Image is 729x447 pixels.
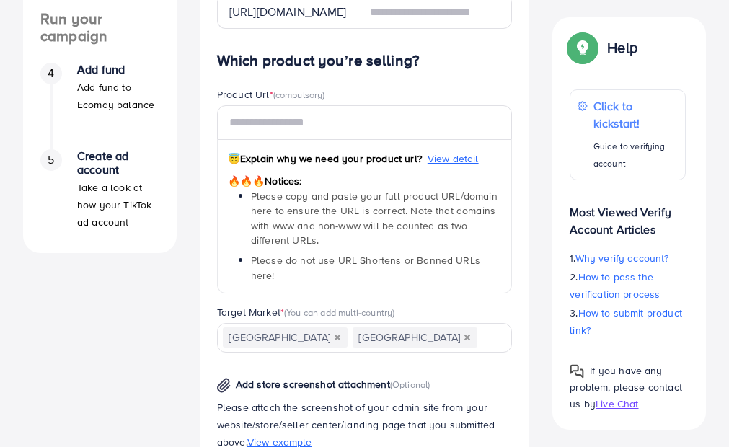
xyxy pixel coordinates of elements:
[607,39,637,56] p: Help
[575,251,669,265] span: Why verify account?
[77,63,159,76] h4: Add fund
[593,97,678,132] p: Click to kickstart!
[570,364,584,379] img: Popup guide
[390,378,430,391] span: (Optional)
[353,327,477,348] span: [GEOGRAPHIC_DATA]
[570,270,660,301] span: How to pass the verification process
[48,151,54,168] span: 5
[428,151,479,166] span: View detail
[570,363,682,411] span: If you have any problem, please contact us by
[228,151,422,166] span: Explain why we need your product url?
[273,88,325,101] span: (compulsory)
[570,35,596,61] img: Popup guide
[570,306,682,337] span: How to submit product link?
[479,327,494,349] input: Search for option
[223,327,348,348] span: [GEOGRAPHIC_DATA]
[668,382,718,436] iframe: Chat
[48,65,54,81] span: 4
[217,52,513,70] h4: Which product you’re selling?
[77,179,159,248] p: Take a look at how your TikTok ad account works.
[217,87,325,102] label: Product Url
[284,306,394,319] span: (You can add multi-country)
[593,138,678,172] p: Guide to verifying account
[251,189,498,247] span: Please copy and paste your full product URL/domain here to ensure the URL is correct. Note that d...
[464,334,471,341] button: Deselect United Arab Emirates
[596,397,638,411] span: Live Chat
[570,192,686,238] p: Most Viewed Verify Account Articles
[334,334,341,341] button: Deselect Saudi Arabia
[217,378,231,393] img: img
[23,63,177,149] li: Add fund
[23,10,177,45] h4: Run your campaign
[570,268,686,303] p: 2.
[236,377,390,391] span: Add store screenshot attachment
[23,149,177,236] li: Create ad account
[217,323,513,353] div: Search for option
[570,304,686,339] p: 3.
[570,249,686,267] p: 1.
[228,174,302,188] span: Notices:
[228,151,240,166] span: 😇
[77,79,159,113] p: Add fund to Ecomdy balance
[251,253,480,282] span: Please do not use URL Shortens or Banned URLs here!
[217,305,395,319] label: Target Market
[77,149,159,177] h4: Create ad account
[228,174,265,188] span: 🔥🔥🔥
